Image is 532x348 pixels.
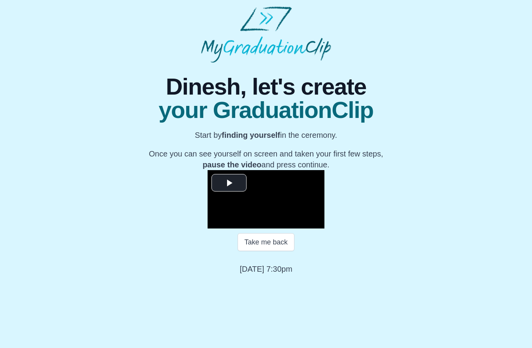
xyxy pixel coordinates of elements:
img: MyGraduationClip [201,6,331,63]
div: Video Player [208,170,324,228]
p: Start by in the ceremony. [149,130,383,141]
b: finding yourself [222,131,280,139]
p: [DATE] 7:30pm [240,264,292,274]
button: Take me back [238,233,294,251]
span: Dinesh, let's create [149,75,383,98]
b: pause the video [203,160,261,169]
button: Play Video [211,174,247,192]
p: Once you can see yourself on screen and taken your first few steps, and press continue. [149,148,383,170]
span: your GraduationClip [149,98,383,122]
